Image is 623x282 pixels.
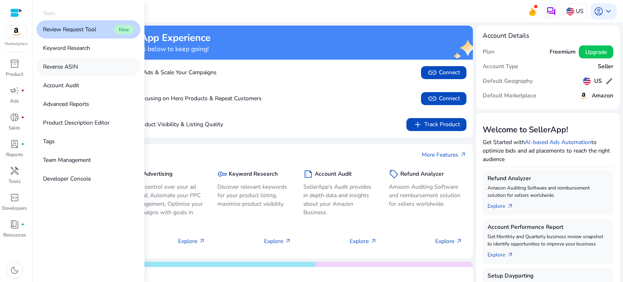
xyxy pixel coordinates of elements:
[217,183,291,208] p: Discover relevant keywords for your product listing, maximize product visibility
[428,94,460,103] span: Connect
[413,120,460,129] span: Track Product
[10,166,19,176] span: handyman
[9,178,21,185] p: Tools
[428,68,437,77] span: link
[3,231,26,239] p: Resources
[303,169,313,179] span: summarize
[456,238,462,244] span: arrow_outward
[428,94,437,103] span: link
[488,184,608,199] p: Amazon Auditing Software and reimbursement solution for sellers worldwide.
[21,223,24,226] span: fiber_manual_record
[350,237,377,245] p: Explore
[303,183,377,217] p: SellerApp's Audit provides in depth data and insights about your Amazon Business.
[10,112,19,122] span: donut_small
[132,183,205,225] p: Take control over your ad spend, Automate your PPC Management, Optimize your campaigns with goals...
[370,238,377,244] span: arrow_outward
[43,137,55,146] p: Tags
[10,220,19,229] span: book_4
[488,233,608,248] p: Get Monthly and Quarterly business review snapshot to identify opportunities to improve your busi...
[43,118,110,127] p: Product Description Editor
[579,45,613,58] button: Upgrade
[199,238,205,244] span: arrow_outward
[594,6,604,16] span: account_circle
[413,120,423,129] span: add
[579,91,589,101] img: amazon.svg
[435,237,462,245] p: Explore
[114,25,134,34] span: New
[576,4,584,18] p: US
[178,237,205,245] p: Explore
[488,273,608,280] h5: Setup Dayparting
[43,25,96,34] p: Review Request Tool
[421,92,466,105] button: linkConnect
[43,10,55,17] p: Tools
[21,116,24,119] span: fiber_manual_record
[605,77,613,85] span: edit
[43,81,79,90] p: Account Audit
[389,169,399,179] span: sell
[598,63,613,70] h5: Seller
[483,32,529,40] h4: Account Details
[264,237,291,245] p: Explore
[315,171,352,178] h5: Account Audit
[5,26,27,38] img: amazon.svg
[507,252,513,258] span: arrow_outward
[10,97,19,105] p: Ads
[21,142,24,146] span: fiber_manual_record
[57,94,262,103] p: Boost Sales by Focusing on Hero Products & Repeat Customers
[585,48,607,56] span: Upgrade
[10,86,19,95] span: campaign
[21,89,24,92] span: fiber_manual_record
[421,66,466,79] button: linkConnect
[550,49,576,56] h5: Freemium
[406,118,466,131] button: addTrack Product
[285,238,291,244] span: arrow_outward
[422,151,466,159] a: More Featuresarrow_outward
[507,203,513,209] span: arrow_outward
[488,175,608,182] h5: Refund Analyzer
[483,138,613,164] p: Get Started with to optimize bids and ad placements to reach the right audience
[2,205,27,212] p: Developers
[143,171,172,178] h5: Advertising
[43,62,78,71] p: Reverse ASIN
[43,156,91,164] p: Team Management
[6,71,23,78] p: Product
[389,183,462,208] p: Amazon Auditing Software and reimbursement solution for sellers worldwide.
[217,169,227,179] span: key
[488,248,520,259] a: Explorearrow_outward
[488,199,520,210] a: Explorearrow_outward
[460,151,466,158] span: arrow_outward
[400,171,444,178] h5: Refund Analyzer
[483,93,537,99] h5: Default Marketplace
[10,265,19,275] span: dark_mode
[483,125,613,135] h3: Welcome to SellerApp!
[10,59,19,69] span: inventory_2
[583,77,591,85] img: us.svg
[488,224,608,231] h5: Account Performance Report
[592,93,613,99] h5: Amazon
[6,151,23,158] p: Reports
[594,78,602,85] h5: US
[483,49,494,56] h5: Plan
[229,171,278,178] h5: Keyword Research
[483,78,533,85] h5: Default Geography
[43,44,90,52] p: Keyword Research
[566,7,574,15] img: us.svg
[9,124,20,131] p: Sales
[428,68,460,77] span: Connect
[43,174,91,183] p: Developer Console
[5,41,28,47] p: Marketplace
[604,6,613,16] span: keyboard_arrow_down
[10,193,19,202] span: code_blocks
[525,138,591,146] a: AI-based Ads Automation
[43,100,89,108] p: Advanced Reports
[483,63,518,70] h5: Account Type
[10,139,19,149] span: lab_profile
